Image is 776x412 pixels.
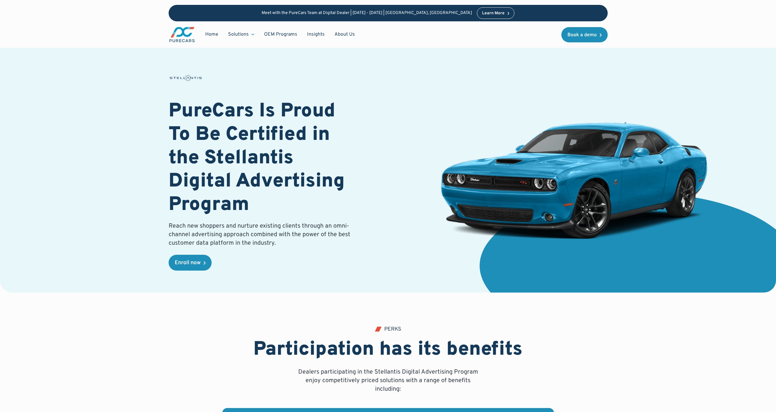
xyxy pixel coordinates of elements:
[330,29,360,40] a: About Us
[169,255,212,271] a: Enroll now
[200,29,223,40] a: Home
[561,27,608,42] a: Book a demo
[259,29,302,40] a: OEM Programs
[253,338,523,362] h2: Participation has its benefits
[295,368,481,393] p: Dealers participating in the Stellantis Digital Advertising Program enjoy competitively priced so...
[169,26,195,43] img: purecars logo
[169,100,354,217] h1: PureCars Is Proud To Be Certified in the Stellantis Digital Advertising Program
[262,11,472,16] p: Meet with the PureCars Team at Digital Dealer | [DATE] - [DATE] | [GEOGRAPHIC_DATA], [GEOGRAPHIC_...
[477,7,515,19] a: Learn More
[169,222,354,247] p: Reach new shoppers and nurture existing clients through an omni-channel advertising approach comb...
[384,327,401,332] div: PERKS
[228,31,249,38] div: Solutions
[175,260,201,266] div: Enroll now
[223,29,259,40] div: Solutions
[567,33,597,37] div: Book a demo
[169,26,195,43] a: main
[302,29,330,40] a: Insights
[482,11,505,16] div: Learn More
